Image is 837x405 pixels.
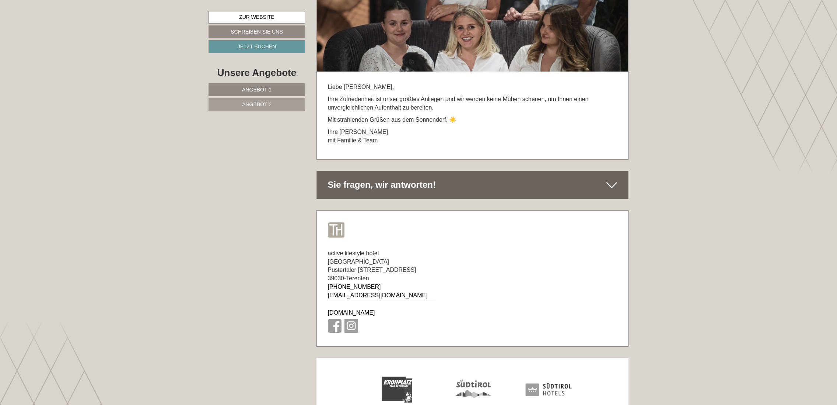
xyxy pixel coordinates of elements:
p: Liebe [PERSON_NAME], [328,83,617,91]
p: Ihre [PERSON_NAME] mit Familie & Team [328,128,617,145]
a: [PHONE_NUMBER] [328,284,381,290]
span: Terenten [346,275,369,281]
a: Jetzt buchen [209,40,305,53]
a: Zur Website [209,11,305,24]
a: Schreiben Sie uns [209,25,305,38]
div: - [317,238,446,347]
div: Unsere Angebote [209,66,305,80]
a: [EMAIL_ADDRESS][DOMAIN_NAME] [328,292,428,298]
p: Mit strahlenden Grüßen aus dem Sonnendorf, ☀️ [328,116,617,124]
div: Sie fragen, wir antworten! [317,171,628,198]
span: Pustertaler [STREET_ADDRESS] [328,267,416,273]
p: Ihre Zufriedenheit ist unser größtes Anliegen und wir werden keine Mühen scheuen, um Ihnen einen ... [328,95,617,112]
span: Angebot 2 [242,101,272,107]
a: [DOMAIN_NAME] [328,309,375,316]
span: Angebot 1 [242,87,272,93]
span: 39030 [328,275,344,281]
span: active lifestyle hotel [GEOGRAPHIC_DATA] [328,250,389,265]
